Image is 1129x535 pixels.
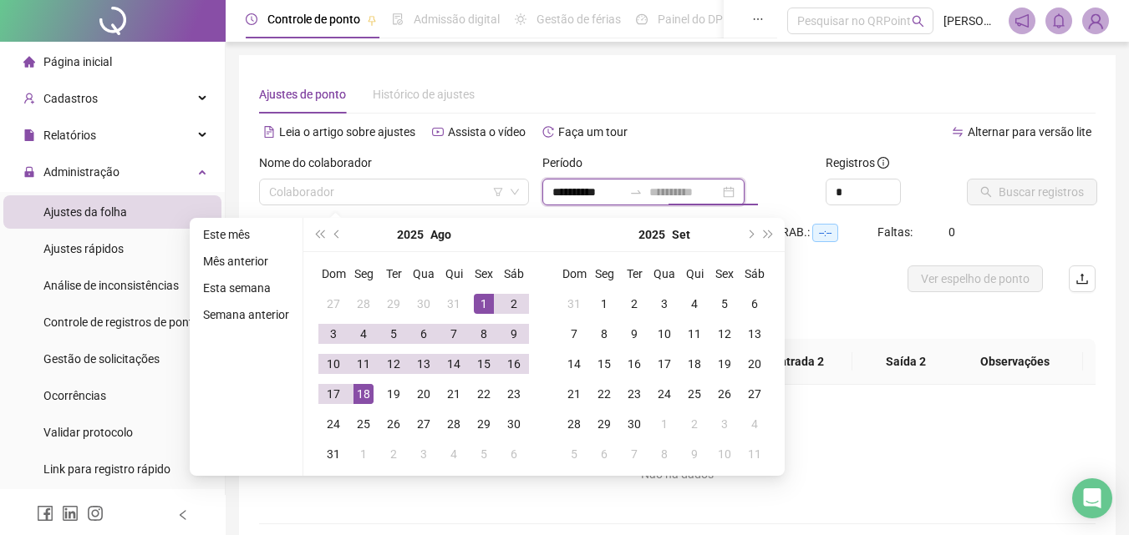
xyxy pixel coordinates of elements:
[384,354,404,374] div: 12
[499,319,529,349] td: 2025-08-09
[318,349,348,379] td: 2025-08-10
[943,12,999,30] span: [PERSON_NAME]
[474,324,494,344] div: 8
[414,294,434,314] div: 30
[709,379,740,409] td: 2025-09-26
[439,409,469,439] td: 2025-08-28
[745,444,765,464] div: 11
[279,125,415,139] span: Leia o artigo sobre ajustes
[348,379,379,409] td: 2025-08-18
[649,289,679,319] td: 2025-09-03
[877,157,889,169] span: info-circle
[62,505,79,522] span: linkedin
[353,414,374,434] div: 25
[745,294,765,314] div: 6
[559,289,589,319] td: 2025-08-31
[504,294,524,314] div: 2
[564,294,584,314] div: 31
[246,13,257,25] span: clock-circle
[499,289,529,319] td: 2025-08-02
[384,384,404,404] div: 19
[499,439,529,469] td: 2025-09-06
[619,319,649,349] td: 2025-09-09
[619,259,649,289] th: Ter
[23,56,35,68] span: home
[259,154,383,172] label: Nome do colaborador
[414,324,434,344] div: 6
[474,444,494,464] div: 5
[414,13,500,26] span: Admissão digital
[624,294,644,314] div: 2
[559,439,589,469] td: 2025-10-05
[960,352,1070,371] span: Observações
[745,384,765,404] div: 27
[348,319,379,349] td: 2025-08-04
[649,439,679,469] td: 2025-10-08
[318,379,348,409] td: 2025-08-17
[589,259,619,289] th: Seg
[1083,8,1108,33] img: 36157
[444,324,464,344] div: 7
[318,289,348,319] td: 2025-07-27
[740,439,770,469] td: 2025-10-11
[367,15,377,25] span: pushpin
[649,319,679,349] td: 2025-09-10
[679,439,709,469] td: 2025-10-09
[499,409,529,439] td: 2025-08-30
[619,349,649,379] td: 2025-09-16
[43,129,96,142] span: Relatórios
[1015,13,1030,28] span: notification
[594,414,614,434] div: 29
[908,265,1043,292] button: Ver espelho de ponto
[409,319,439,349] td: 2025-08-06
[715,294,735,314] div: 5
[559,409,589,439] td: 2025-09-28
[504,354,524,374] div: 16
[564,414,584,434] div: 28
[740,289,770,319] td: 2025-09-06
[679,349,709,379] td: 2025-09-18
[43,205,127,219] span: Ajustes da folha
[709,439,740,469] td: 2025-10-10
[323,414,343,434] div: 24
[740,319,770,349] td: 2025-09-13
[439,379,469,409] td: 2025-08-21
[559,379,589,409] td: 2025-09-21
[826,154,889,172] span: Registros
[444,294,464,314] div: 31
[624,324,644,344] div: 9
[392,13,404,25] span: file-done
[439,319,469,349] td: 2025-08-07
[328,218,347,251] button: prev-year
[379,349,409,379] td: 2025-08-12
[504,324,524,344] div: 9
[353,354,374,374] div: 11
[619,379,649,409] td: 2025-09-23
[654,294,674,314] div: 3
[448,125,526,139] span: Assista o vídeo
[409,289,439,319] td: 2025-07-30
[594,324,614,344] div: 8
[636,13,648,25] span: dashboard
[318,439,348,469] td: 2025-08-31
[715,324,735,344] div: 12
[629,185,643,199] span: to
[812,224,838,242] span: --:--
[493,187,503,197] span: filter
[439,439,469,469] td: 2025-09-04
[379,409,409,439] td: 2025-08-26
[684,444,704,464] div: 9
[348,259,379,289] th: Seg
[379,379,409,409] td: 2025-08-19
[948,225,955,239] span: 0
[474,294,494,314] div: 1
[310,218,328,251] button: super-prev-year
[594,444,614,464] div: 6
[409,439,439,469] td: 2025-09-03
[318,259,348,289] th: Dom
[740,349,770,379] td: 2025-09-20
[444,444,464,464] div: 4
[715,354,735,374] div: 19
[745,339,852,385] th: Entrada 2
[745,354,765,374] div: 20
